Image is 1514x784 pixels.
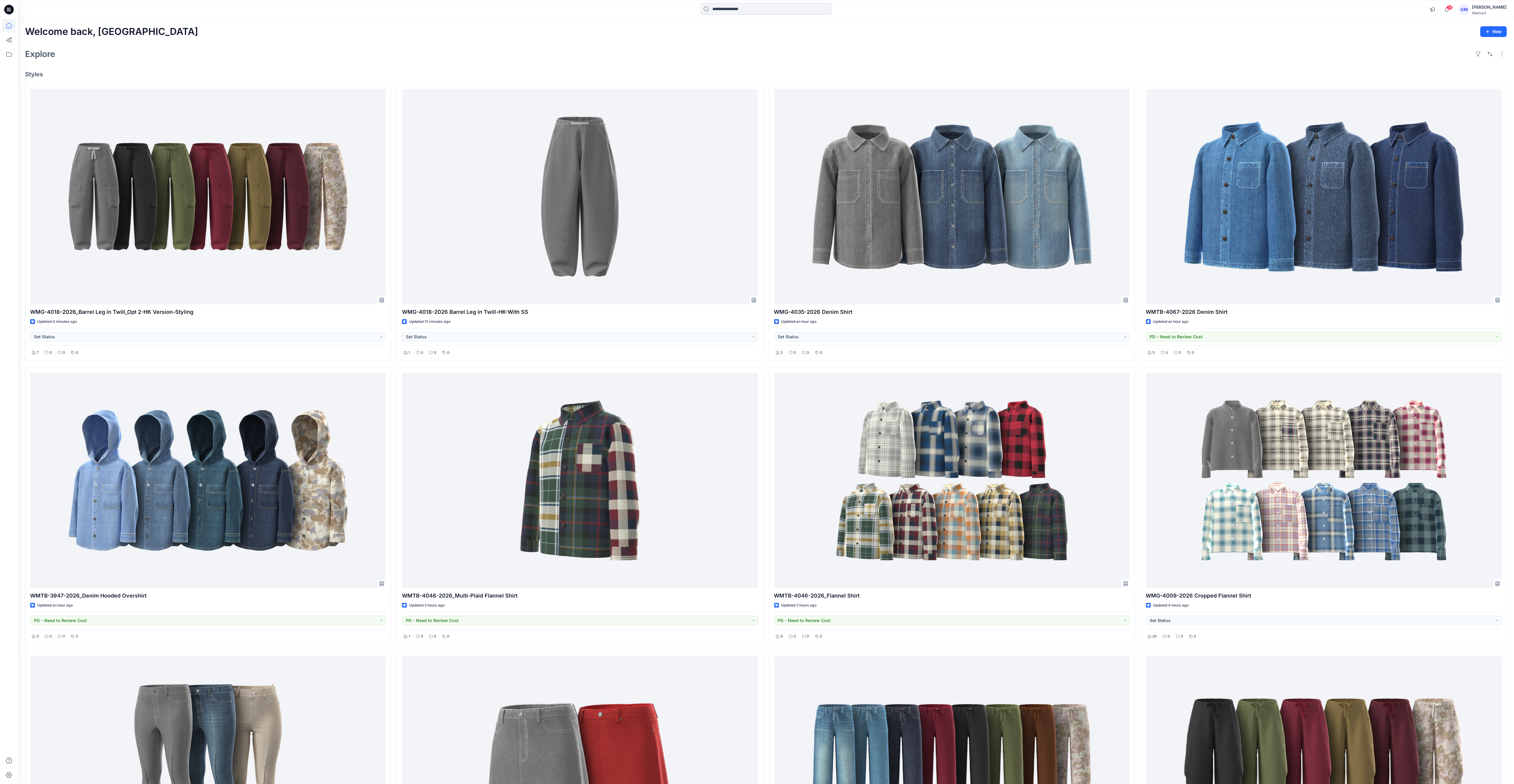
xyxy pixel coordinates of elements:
p: Updated an hour ago [1153,319,1189,325]
p: WMTB-4067-2026 Denim Shirt [1146,308,1502,316]
p: WMG-4035-2026 Denim Shirt [774,308,1130,316]
a: WMG-4009-2026 Cropped Flannel Shirt [1146,373,1502,588]
a: WMTB-3947-2026_Denim Hooded Overshirt [30,373,386,588]
h2: Welcome back, [GEOGRAPHIC_DATA] [25,26,198,37]
p: 0 [1168,633,1170,640]
p: 0 [63,633,65,640]
h4: Styles [25,71,1507,78]
p: 0 [434,633,436,640]
p: 7 [37,350,39,356]
p: Updated 4 minutes ago [37,319,77,325]
p: Updated 2 hours ago [781,602,817,609]
div: GM [1459,4,1470,15]
p: 0 [76,350,78,356]
p: 0 [421,350,423,356]
p: WMG-4018-2026_Barrel Leg in Twill_Opt 2-HK Version-Styling [30,308,386,316]
button: New [1480,26,1507,37]
p: WMG-4018-2026 Barrel Leg in Twill-HK-With SS [402,308,758,316]
p: WMTB-4046-2026_Multi-Plaid Flannel Shirt [402,592,758,600]
div: [PERSON_NAME] [1472,4,1507,11]
p: WMTB-4046-2026_Flannel Shirt [774,592,1130,600]
p: 0 [447,350,449,356]
p: Updated 4 hours ago [1153,602,1189,609]
a: WMG-4018-2026_Barrel Leg in Twill_Opt 2-HK Version-Styling [30,89,386,304]
div: Walmart [1472,11,1507,15]
a: WMG-4035-2026 Denim Shirt [774,89,1130,304]
a: WMTB-4067-2026 Denim Shirt [1146,89,1502,304]
p: WMG-4009-2026 Cropped Flannel Shirt [1146,592,1502,600]
p: 0 [807,633,809,640]
p: 0 [1179,350,1181,356]
p: 0 [1192,350,1194,356]
a: WMTB-4046-2026_Multi-Plaid Flannel Shirt [402,373,758,588]
p: 0 [820,633,823,640]
p: 0 [50,350,52,356]
p: 0 [1194,633,1196,640]
span: 36 [1447,5,1453,10]
p: 0 [1181,633,1183,640]
p: 0 [794,350,796,356]
p: 9 [781,633,783,640]
p: 0 [63,350,65,356]
p: WMTB-3947-2026_Denim Hooded Overshirt [30,592,386,600]
p: 1 [409,350,410,356]
a: WMG-4018-2026 Barrel Leg in Twill-HK-With SS [402,89,758,304]
p: 0 [434,350,436,356]
p: 0 [807,350,809,356]
a: WMTB-4046-2026_Flannel Shirt [774,373,1130,588]
p: 20 [1153,633,1157,640]
p: Updated an hour ago [37,602,73,609]
p: 0 [794,633,796,640]
h2: Explore [25,49,55,59]
p: 0 [50,633,52,640]
p: 0 [820,350,823,356]
p: 0 [421,633,423,640]
p: Updated an hour ago [781,319,817,325]
p: 1 [409,633,410,640]
p: 5 [37,633,39,640]
p: 3 [781,350,783,356]
p: 0 [76,633,78,640]
p: 0 [1166,350,1168,356]
p: Updated 13 minutes ago [409,319,450,325]
p: Updated 2 hours ago [409,602,445,609]
p: 0 [447,633,449,640]
p: 3 [1153,350,1155,356]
